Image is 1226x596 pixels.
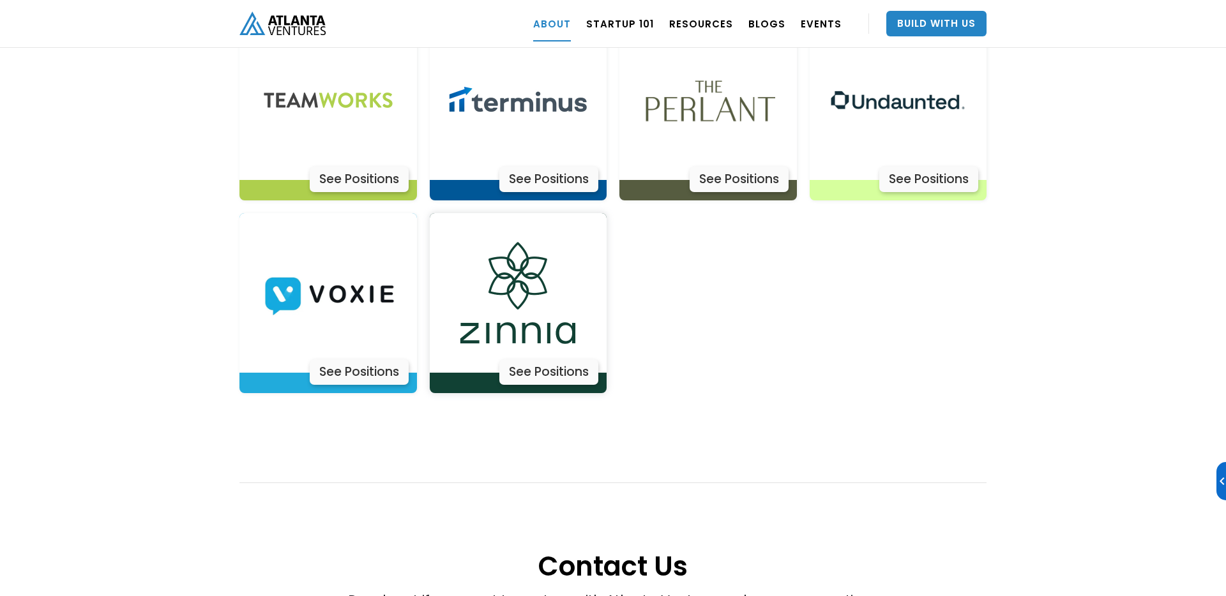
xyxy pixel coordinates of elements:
a: Actively LearnSee Positions [430,213,607,393]
a: Actively LearnSee Positions [619,20,797,200]
a: EVENTS [801,6,842,41]
a: Build With Us [886,11,987,36]
img: Actively Learn [248,20,408,180]
a: Startup 101 [586,6,654,41]
a: Actively LearnSee Positions [430,20,607,200]
img: Actively Learn [438,213,598,373]
a: Actively LearnSee Positions [239,213,417,393]
a: Actively LearnSee Positions [239,20,417,200]
img: Actively Learn [248,213,408,373]
a: ABOUT [533,6,571,41]
div: See Positions [310,167,409,192]
a: BLOGS [748,6,785,41]
a: RESOURCES [669,6,733,41]
div: See Positions [690,167,789,192]
img: Actively Learn [818,20,978,180]
a: Actively LearnSee Positions [810,20,987,200]
img: Actively Learn [628,20,788,180]
div: See Positions [879,167,978,192]
img: Actively Learn [438,20,598,180]
div: See Positions [310,359,409,385]
div: See Positions [499,167,598,192]
div: See Positions [499,359,598,385]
